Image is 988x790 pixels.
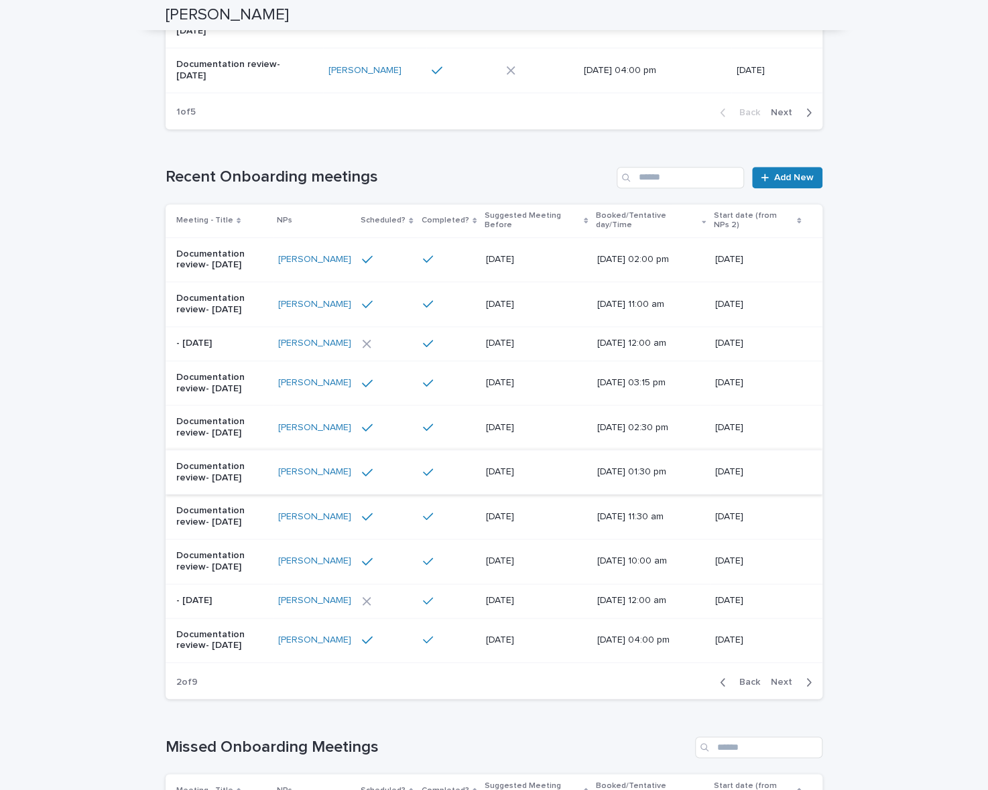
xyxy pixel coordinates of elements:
[166,360,822,405] tr: Documentation review- [DATE][PERSON_NAME] [DATE][DATE] 03:15 pm[DATE]
[709,676,765,688] button: Back
[752,167,822,188] a: Add New
[584,65,696,76] p: [DATE] 04:00 pm
[328,65,402,76] a: [PERSON_NAME]
[597,555,693,567] p: [DATE] 10:00 am
[485,208,580,233] p: Suggested Meeting Before
[731,677,760,687] span: Back
[176,461,267,484] p: Documentation review- [DATE]
[166,738,690,757] h1: Missed Onboarding Meetings
[278,555,351,567] a: [PERSON_NAME]
[597,299,693,310] p: [DATE] 11:00 am
[774,173,814,182] span: Add New
[597,466,693,478] p: [DATE] 01:30 pm
[166,539,822,584] tr: Documentation review- [DATE][PERSON_NAME] [DATE][DATE] 10:00 am[DATE]
[765,107,822,119] button: Next
[771,108,800,117] span: Next
[695,736,822,758] input: Search
[176,372,267,395] p: Documentation review- [DATE]
[737,65,801,76] p: [DATE]
[597,635,693,646] p: [DATE] 04:00 pm
[176,629,267,652] p: Documentation review- [DATE]
[597,422,693,434] p: [DATE] 02:30 pm
[176,338,267,349] p: - [DATE]
[715,635,801,646] p: [DATE]
[278,511,351,523] a: [PERSON_NAME]
[176,505,267,528] p: Documentation review- [DATE]
[278,466,351,478] a: [PERSON_NAME]
[361,213,406,228] p: Scheduled?
[166,48,822,93] tr: Documentation review- [DATE][PERSON_NAME] [DATE] 04:00 pm[DATE]
[731,108,760,117] span: Back
[166,584,822,618] tr: - [DATE][PERSON_NAME] [DATE][DATE] 12:00 am[DATE]
[715,511,801,523] p: [DATE]
[166,96,206,129] p: 1 of 5
[765,676,822,688] button: Next
[715,595,801,606] p: [DATE]
[596,208,698,233] p: Booked/Tentative day/Time
[166,168,611,187] h1: Recent Onboarding meetings
[617,167,744,188] input: Search
[597,254,693,265] p: [DATE] 02:00 pm
[597,595,693,606] p: [DATE] 12:00 am
[422,213,469,228] p: Completed?
[166,237,822,282] tr: Documentation review- [DATE][PERSON_NAME] [DATE][DATE] 02:00 pm[DATE]
[278,635,351,646] a: [PERSON_NAME]
[715,555,801,567] p: [DATE]
[278,254,351,265] a: [PERSON_NAME]
[166,450,822,495] tr: Documentation review- [DATE][PERSON_NAME] [DATE][DATE] 01:30 pm[DATE]
[166,666,208,699] p: 2 of 9
[176,595,267,606] p: - [DATE]
[166,5,289,25] h2: [PERSON_NAME]
[486,511,582,523] p: [DATE]
[715,377,801,389] p: [DATE]
[486,595,582,606] p: [DATE]
[486,466,582,478] p: [DATE]
[278,338,351,349] a: [PERSON_NAME]
[278,595,351,606] a: [PERSON_NAME]
[166,495,822,539] tr: Documentation review- [DATE][PERSON_NAME] [DATE][DATE] 11:30 am[DATE]
[176,59,288,82] p: Documentation review- [DATE]
[714,208,794,233] p: Start date (from NPs 2)
[486,422,582,434] p: [DATE]
[715,422,801,434] p: [DATE]
[486,338,582,349] p: [DATE]
[166,618,822,663] tr: Documentation review- [DATE][PERSON_NAME] [DATE][DATE] 04:00 pm[DATE]
[278,299,351,310] a: [PERSON_NAME]
[486,299,582,310] p: [DATE]
[486,254,582,265] p: [DATE]
[176,550,267,573] p: Documentation review- [DATE]
[176,249,267,271] p: Documentation review- [DATE]
[166,405,822,450] tr: Documentation review- [DATE][PERSON_NAME] [DATE][DATE] 02:30 pm[DATE]
[278,377,351,389] a: [PERSON_NAME]
[176,213,233,228] p: Meeting - Title
[715,299,801,310] p: [DATE]
[597,511,693,523] p: [DATE] 11:30 am
[597,338,693,349] p: [DATE] 12:00 am
[486,635,582,646] p: [DATE]
[486,555,582,567] p: [DATE]
[771,677,800,687] span: Next
[176,416,267,439] p: Documentation review- [DATE]
[277,213,292,228] p: NPs
[486,377,582,389] p: [DATE]
[176,293,267,316] p: Documentation review- [DATE]
[715,254,801,265] p: [DATE]
[715,466,801,478] p: [DATE]
[166,326,822,360] tr: - [DATE][PERSON_NAME] [DATE][DATE] 12:00 am[DATE]
[597,377,693,389] p: [DATE] 03:15 pm
[166,282,822,327] tr: Documentation review- [DATE][PERSON_NAME] [DATE][DATE] 11:00 am[DATE]
[278,422,351,434] a: [PERSON_NAME]
[715,338,801,349] p: [DATE]
[709,107,765,119] button: Back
